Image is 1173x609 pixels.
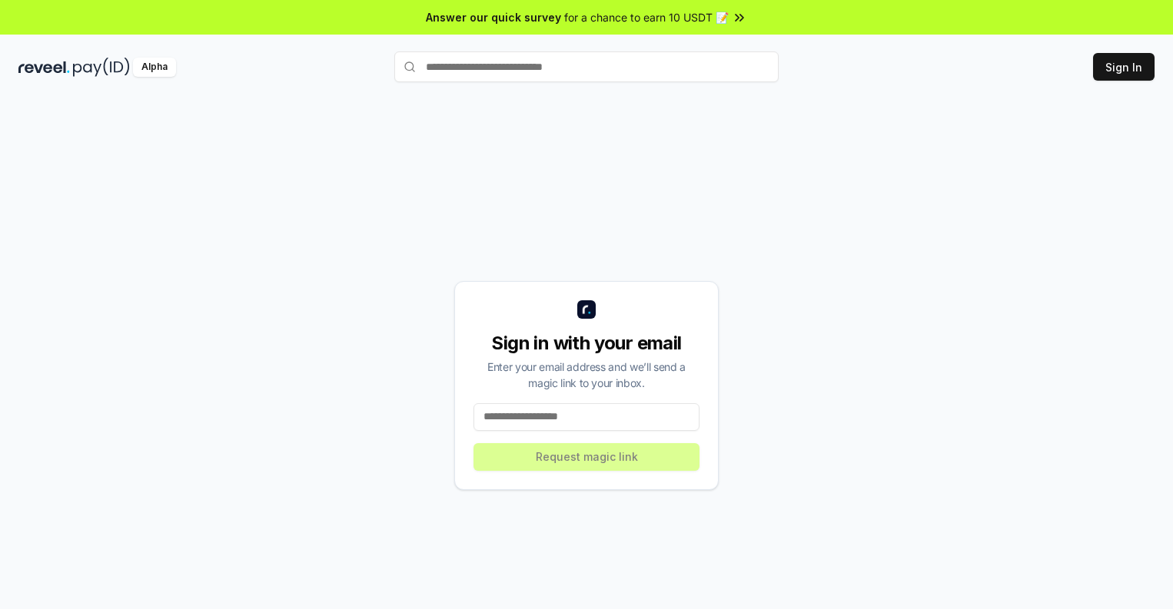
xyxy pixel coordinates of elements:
[1093,53,1155,81] button: Sign In
[577,300,596,319] img: logo_small
[474,331,699,356] div: Sign in with your email
[73,58,130,77] img: pay_id
[564,9,729,25] span: for a chance to earn 10 USDT 📝
[426,9,561,25] span: Answer our quick survey
[474,359,699,391] div: Enter your email address and we’ll send a magic link to your inbox.
[18,58,70,77] img: reveel_dark
[133,58,176,77] div: Alpha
